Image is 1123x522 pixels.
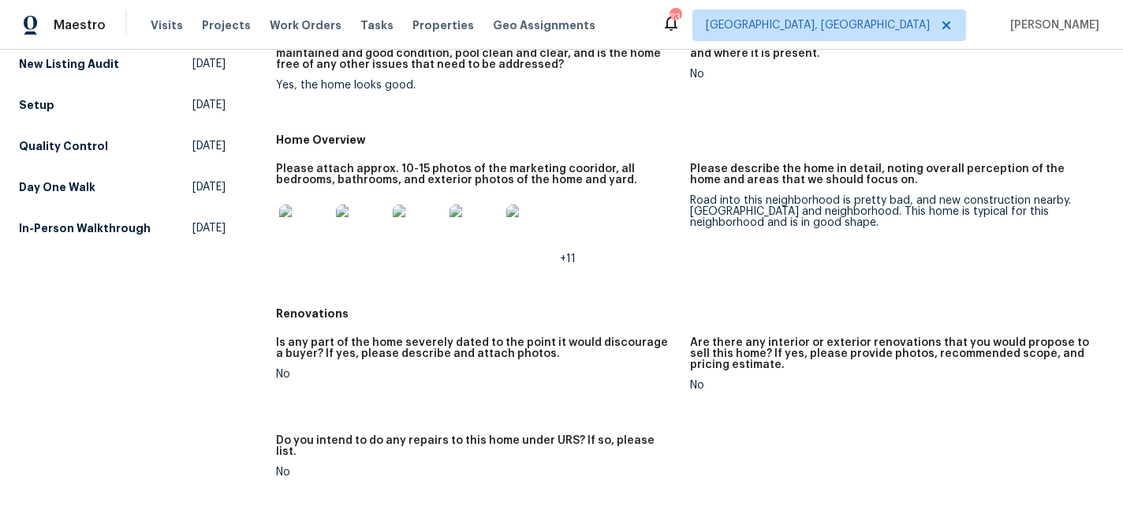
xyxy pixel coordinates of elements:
[276,467,677,478] div: No
[19,56,119,72] h5: New Listing Audit
[202,17,251,33] span: Projects
[276,435,677,457] h5: Do you intend to do any repairs to this home under URS? If so, please list.
[54,17,106,33] span: Maestro
[19,214,226,242] a: In-Person Walkthrough[DATE]
[19,97,54,113] h5: Setup
[706,17,930,33] span: [GEOGRAPHIC_DATA], [GEOGRAPHIC_DATA]
[276,80,677,91] div: Yes, the home looks good.
[276,337,677,359] h5: Is any part of the home severely dated to the point it would discourage a buyer? If yes, please d...
[276,306,1104,321] h5: Renovations
[276,369,677,380] div: No
[690,337,1091,370] h5: Are there any interior or exterior renovations that you would propose to sell this home? If yes, ...
[151,17,183,33] span: Visits
[270,17,341,33] span: Work Orders
[276,132,1104,148] h5: Home Overview
[192,97,226,113] span: [DATE]
[19,138,108,154] h5: Quality Control
[192,220,226,236] span: [DATE]
[1004,17,1099,33] span: [PERSON_NAME]
[19,91,226,119] a: Setup[DATE]
[192,179,226,195] span: [DATE]
[493,17,595,33] span: Geo Assignments
[276,37,677,70] h5: Please do a quick walkthrough of the home. Is the home clean, yards maintained and good condition...
[19,50,226,78] a: New Listing Audit[DATE]
[560,253,576,265] span: +11
[690,163,1091,186] h5: Please describe the home in detail, noting overall perception of the home and areas that we shoul...
[19,179,95,195] h5: Day One Walk
[690,195,1091,228] div: Road into this neighborhood is pretty bad, and new construction nearby. [GEOGRAPHIC_DATA] and nei...
[690,69,1091,80] div: No
[360,20,394,31] span: Tasks
[19,220,151,236] h5: In-Person Walkthrough
[276,163,677,186] h5: Please attach approx. 10-15 photos of the marketing cooridor, all bedrooms, bathrooms, and exteri...
[19,173,226,201] a: Day One Walk[DATE]
[690,380,1091,391] div: No
[19,132,226,160] a: Quality Control[DATE]
[412,17,474,33] span: Properties
[192,56,226,72] span: [DATE]
[670,9,681,25] div: 23
[192,138,226,154] span: [DATE]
